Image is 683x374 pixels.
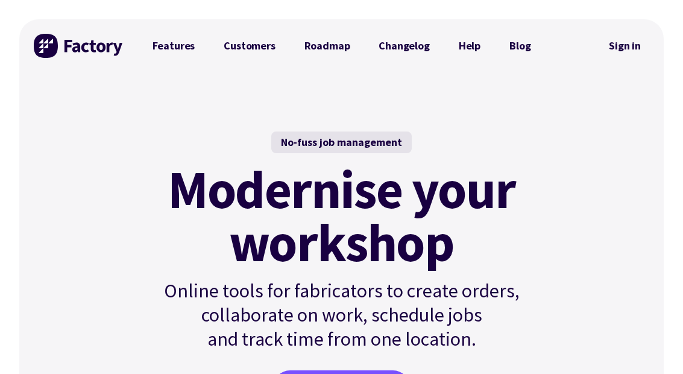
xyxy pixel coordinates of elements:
[364,34,444,58] a: Changelog
[600,32,649,60] nav: Secondary Navigation
[168,163,515,269] mark: Modernise your workshop
[290,34,365,58] a: Roadmap
[138,279,546,351] p: Online tools for fabricators to create orders, collaborate on work, schedule jobs and track time ...
[209,34,289,58] a: Customers
[444,34,495,58] a: Help
[600,32,649,60] a: Sign in
[495,34,545,58] a: Blog
[34,34,124,58] img: Factory
[138,34,210,58] a: Features
[138,34,546,58] nav: Primary Navigation
[271,132,412,153] div: No-fuss job management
